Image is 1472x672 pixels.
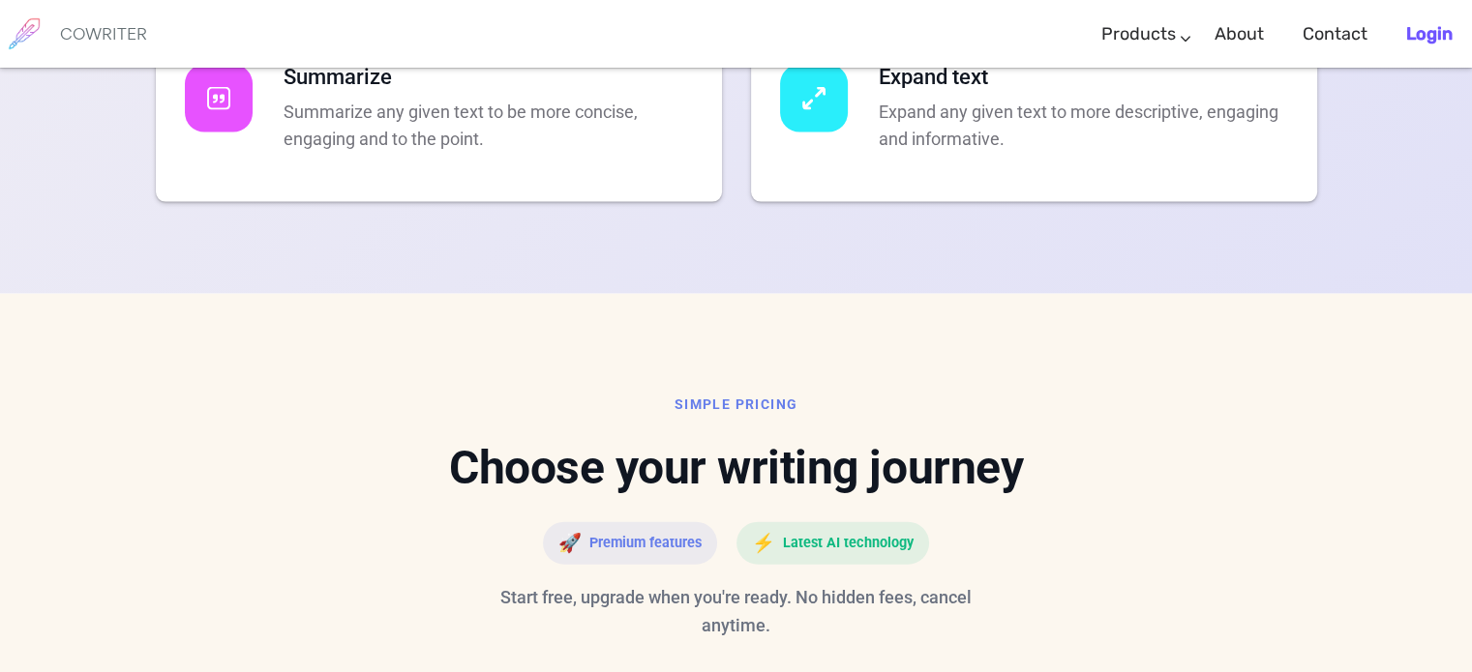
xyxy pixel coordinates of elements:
span: Premium features [589,530,702,558]
p: Start free, upgrade when you're ready. No hidden fees, cancel anytime. [495,584,978,640]
h2: Choose your writing journey [98,438,1375,498]
a: Login [1406,6,1453,63]
h4: Expand text [879,65,1288,90]
span: 🚀 [558,530,582,558]
span: ⚡ [752,530,775,558]
h4: Summarize [284,65,693,90]
img: icon [207,87,230,110]
h6: COWRITER [60,25,147,43]
span: Latest AI technology [783,530,914,558]
p: Expand any given text to more descriptive, engaging and informative. [879,99,1288,153]
b: Login [1406,23,1453,44]
div: SIMPLE PRICING [98,391,1375,419]
a: About [1215,6,1264,63]
a: Products [1101,6,1176,63]
p: Summarize any given text to be more concise, engaging and to the point. [284,99,693,153]
a: Contact [1303,6,1367,63]
img: icon [802,87,826,110]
